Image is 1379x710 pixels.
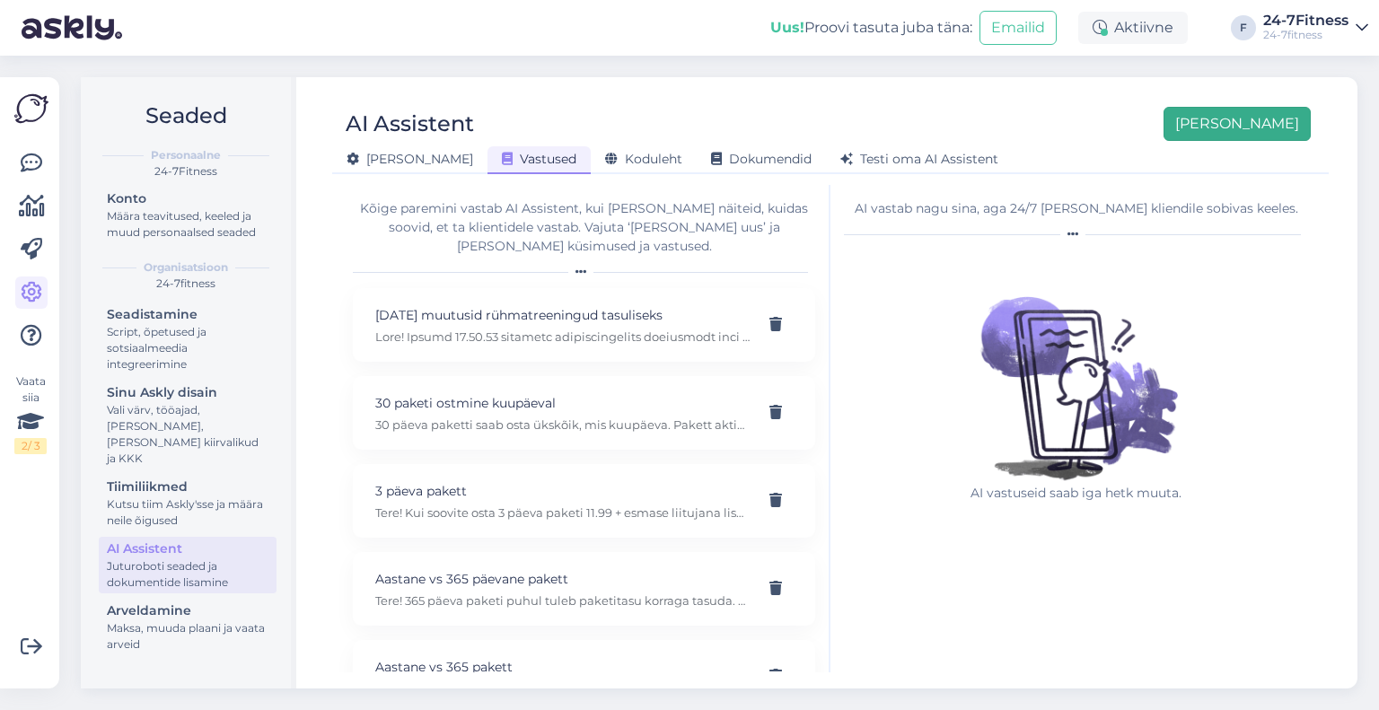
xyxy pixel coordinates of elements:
[99,381,277,469] a: Sinu Askly disainVali värv, tööajad, [PERSON_NAME], [PERSON_NAME] kiirvalikud ja KKK
[107,324,268,373] div: Script, õpetused ja sotsiaalmeedia integreerimine
[144,259,228,276] b: Organisatsioon
[375,592,750,609] p: Tere! 365 päeva paketi puhul tuleb paketitasu korraga tasuda. Aastase lepinguga paketi puhul on t...
[151,147,221,163] b: Personaalne
[375,393,750,413] p: 30 paketi ostmine kuupäeval
[107,478,268,496] div: Tiimiliikmed
[770,19,804,36] b: Uus!
[99,599,277,655] a: ArveldamineMaksa, muuda plaani ja vaata arveid
[353,464,815,538] div: 3 päeva pakettTere! Kui soovite osta 3 päeva paketi 11.99 + esmase liitujana lisandub 10 eur liit...
[960,484,1193,503] p: AI vastuseid saab iga hetk muuta.
[840,151,998,167] span: Testi oma AI Assistent
[347,151,473,167] span: [PERSON_NAME]
[375,504,750,521] p: Tere! Kui soovite osta 3 päeva paketi 11.99 + esmase liitujana lisandub 10 eur liitumistasu, siis...
[375,569,750,589] p: Aastane vs 365 päevane pakett
[95,276,277,292] div: 24-7fitness
[1263,28,1348,42] div: 24-7fitness
[107,305,268,324] div: Seadistamine
[107,539,268,558] div: AI Assistent
[14,373,47,454] div: Vaata siia
[844,199,1308,218] div: AI vastab nagu sina, aga 24/7 [PERSON_NAME] kliendile sobivas keeles.
[353,376,815,450] div: 30 paketi ostmine kuupäeval30 päeva paketti saab osta ükskõik, mis kuupäeva. Pakett aktiveerub ko...
[95,99,277,133] h2: Seaded
[107,208,268,241] div: Määra teavitused, keeled ja muud personaalsed seaded
[99,537,277,593] a: AI AssistentJuturoboti seaded ja dokumentide lisamine
[605,151,682,167] span: Koduleht
[979,11,1057,45] button: Emailid
[1263,13,1368,42] a: 24-7Fitness24-7fitness
[95,163,277,180] div: 24-7Fitness
[375,305,750,325] p: [DATE] muutusid rühmatreeningud tasuliseks
[502,151,576,167] span: Vastused
[353,552,815,626] div: Aastane vs 365 päevane pakettTere! 365 päeva paketi puhul tuleb paketitasu korraga tasuda. Aastas...
[107,620,268,653] div: Maksa, muuda plaani ja vaata arveid
[375,481,750,501] p: 3 päeva pakett
[107,601,268,620] div: Arveldamine
[353,199,815,256] div: Kõige paremini vastab AI Assistent, kui [PERSON_NAME] näiteid, kuidas soovid, et ta klientidele v...
[960,250,1193,484] img: No qna
[107,383,268,402] div: Sinu Askly disain
[1231,15,1256,40] div: F
[107,558,268,591] div: Juturoboti seaded ja dokumentide lisamine
[107,402,268,467] div: Vali värv, tööajad, [PERSON_NAME], [PERSON_NAME] kiirvalikud ja KKK
[107,189,268,208] div: Konto
[99,475,277,531] a: TiimiliikmedKutsu tiim Askly'sse ja määra neile õigused
[1263,13,1348,28] div: 24-7Fitness
[1078,12,1188,44] div: Aktiivne
[770,17,972,39] div: Proovi tasuta juba täna:
[375,657,750,677] p: Aastane vs 365 pakett
[1164,107,1311,141] button: [PERSON_NAME]
[353,288,815,362] div: [DATE] muutusid rühmatreeningud tasuliseksLore! Ipsumd 17.50.53 sitametc adipiscingelits doeiusmo...
[99,187,277,243] a: KontoMäära teavitused, keeled ja muud personaalsed seaded
[375,416,750,433] p: 30 päeva paketti saab osta ükskõik, mis kuupäeva. Pakett aktiveerub koheselt [PERSON_NAME] makse ...
[375,329,750,345] p: Lore! Ipsumd 17.50.53 sitametc adipiscingelits doeiusmodt inci utlabo etdolorem aliquaenimad mi v...
[711,151,812,167] span: Dokumendid
[14,92,48,126] img: Askly Logo
[346,107,474,141] div: AI Assistent
[107,496,268,529] div: Kutsu tiim Askly'sse ja määra neile õigused
[99,302,277,375] a: SeadistamineScript, õpetused ja sotsiaalmeedia integreerimine
[14,438,47,454] div: 2 / 3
